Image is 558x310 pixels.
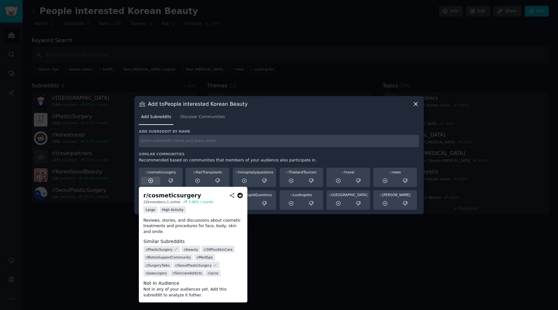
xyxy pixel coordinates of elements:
span: r/ [329,193,332,197]
span: r/ SurgeryTalks [146,263,170,267]
div: NoStupidQuestions [235,193,274,197]
span: r/ [235,170,238,174]
h3: Add subreddit by name [139,129,419,134]
div: rhinoplastyquestions [235,170,274,174]
dd: Not in any of your audiences yet. Add this subreddit to analyze it futher. [143,287,243,298]
span: Add Subreddits [141,114,171,120]
p: Reviews, stories, and discussions about cosmetic treatments and procedures for face, body, skin a... [143,217,243,235]
span: r/ BotoxSupportCommunity [146,255,191,260]
a: Discover Communities [178,112,227,125]
span: r/ [389,170,392,174]
div: travel [329,170,368,174]
span: r/ [342,170,345,174]
span: r/ 30PlusSkinCare [204,247,232,251]
span: r/ [286,170,289,174]
div: 22k members, 1 online [143,199,181,204]
div: High Activity [160,206,186,213]
span: Discover Communities [180,114,225,120]
div: [PERSON_NAME] [376,193,415,197]
div: ThailandTourism [282,170,321,174]
span: r/ acne [208,271,218,275]
span: r/ [193,170,196,174]
a: Add Subreddits [139,112,173,125]
span: r/ PlasticSurgery [146,247,172,251]
div: LosAngeles [282,193,321,197]
div: cosmeticsurgery [141,170,180,174]
span: r/ SeoulPlasticSurgery [175,263,212,267]
span: r/ beauty [184,247,198,251]
h3: Add to People interested Korean Beauty [148,101,248,107]
div: r/ cosmeticsurgery [143,192,201,200]
div: Recommended based on communities that members of your audience also participate in. [139,158,419,163]
span: r/ jawsurgery [146,271,167,275]
span: r/ SkincareAddicts [172,271,202,275]
span: r/ MedSpa [197,255,213,260]
input: Enter subreddit name and press enter [139,135,419,148]
h3: Similar Communities [139,152,419,156]
span: r/ [145,170,148,174]
span: r/ [380,193,382,197]
dt: Similar Subreddits [143,238,243,245]
div: 3.08 % / month [188,199,213,204]
div: Large [143,206,158,213]
div: news [376,170,415,174]
div: HairTransplants [188,170,227,174]
div: [GEOGRAPHIC_DATA] [329,193,368,197]
dt: Not In Audience [143,280,243,287]
span: r/ [291,193,293,197]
